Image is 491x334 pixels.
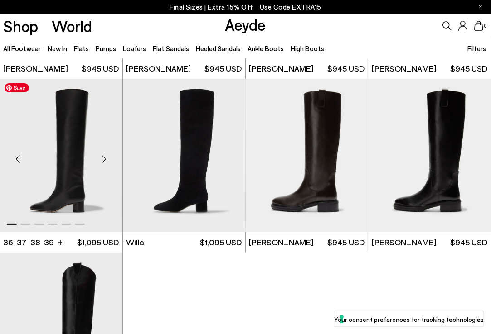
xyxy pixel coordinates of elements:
[368,232,491,253] a: [PERSON_NAME] $945 USD
[58,236,63,248] li: +
[3,44,41,52] a: All Footwear
[74,44,89,52] a: Flats
[372,63,437,74] span: [PERSON_NAME]
[126,63,191,74] span: [PERSON_NAME]
[44,237,54,248] li: 39
[126,237,144,248] span: Willa
[291,44,324,52] a: High Boots
[3,237,52,248] ul: variant
[123,79,245,232] img: Willa Suede Over-Knee Boots
[249,237,314,248] span: [PERSON_NAME]
[77,237,119,248] span: $1,095 USD
[3,237,13,248] li: 36
[5,83,29,92] span: Save
[3,63,68,74] span: [PERSON_NAME]
[17,237,27,248] li: 37
[123,44,146,52] a: Loafers
[123,79,245,232] a: Next slide Previous slide
[153,44,189,52] a: Flat Sandals
[91,146,118,173] div: Next slide
[334,315,484,324] label: Your consent preferences for tracking technologies
[327,63,365,74] span: $945 USD
[334,311,484,327] button: Your consent preferences for tracking technologies
[3,18,38,34] a: Shop
[196,44,241,52] a: Heeled Sandals
[368,79,491,232] img: Henry Knee-High Boots
[123,232,245,253] a: Willa $1,095 USD
[246,58,368,79] a: [PERSON_NAME] $945 USD
[327,237,365,248] span: $945 USD
[372,237,437,248] span: [PERSON_NAME]
[368,58,491,79] a: [PERSON_NAME] $945 USD
[96,44,116,52] a: Pumps
[123,79,245,232] div: 1 / 6
[5,146,32,173] div: Previous slide
[204,63,242,74] span: $945 USD
[483,24,488,29] span: 0
[368,79,491,232] div: 1 / 6
[225,15,266,34] a: Aeyde
[200,237,242,248] span: $1,095 USD
[48,44,67,52] a: New In
[246,79,368,232] div: 1 / 6
[451,63,488,74] span: $945 USD
[170,1,321,13] p: Final Sizes | Extra 15% Off
[248,44,284,52] a: Ankle Boots
[123,58,245,79] a: [PERSON_NAME] $945 USD
[368,79,491,232] a: Next slide Previous slide
[451,237,488,248] span: $945 USD
[467,44,486,52] span: Filters
[246,79,368,232] img: Henry Knee-High Boots
[82,63,119,74] span: $945 USD
[30,237,40,248] li: 38
[260,3,321,11] span: Navigate to /collections/ss25-final-sizes
[52,18,92,34] a: World
[474,21,483,31] a: 0
[246,232,368,253] a: [PERSON_NAME] $945 USD
[249,63,314,74] span: [PERSON_NAME]
[246,79,368,232] a: Next slide Previous slide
